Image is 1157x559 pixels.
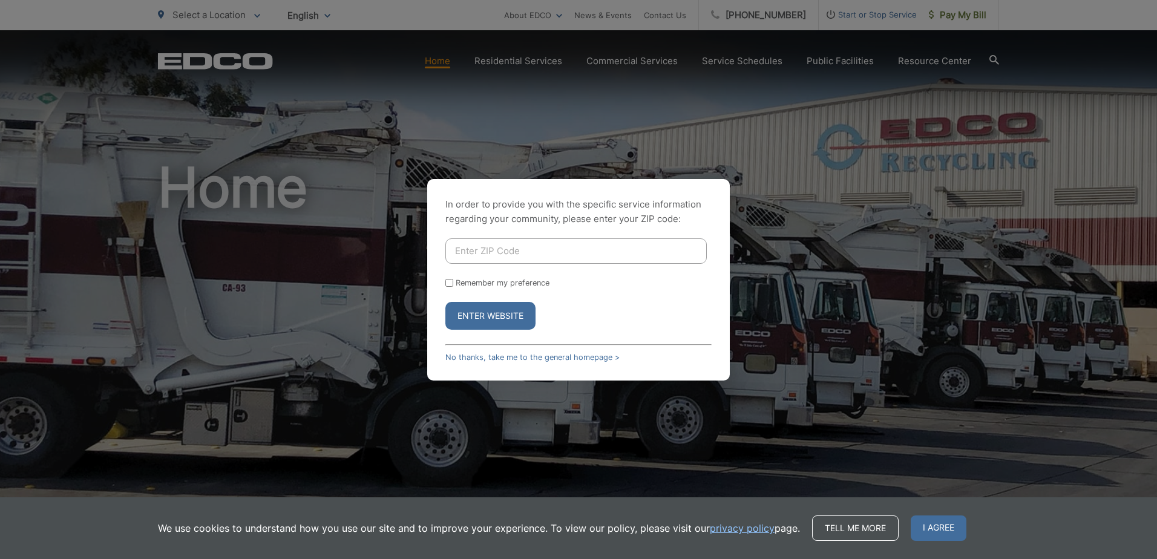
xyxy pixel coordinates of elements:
a: No thanks, take me to the general homepage > [445,353,620,362]
label: Remember my preference [456,278,549,287]
p: In order to provide you with the specific service information regarding your community, please en... [445,197,712,226]
p: We use cookies to understand how you use our site and to improve your experience. To view our pol... [158,521,800,535]
a: Tell me more [812,515,899,541]
button: Enter Website [445,302,536,330]
span: I agree [911,515,966,541]
a: privacy policy [710,521,775,535]
input: Enter ZIP Code [445,238,707,264]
